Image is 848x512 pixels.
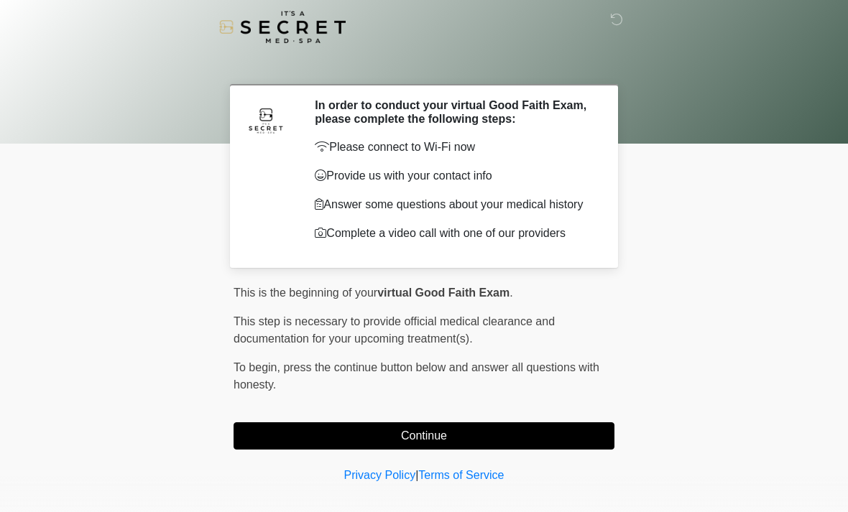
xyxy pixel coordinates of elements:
p: Answer some questions about your medical history [315,196,593,213]
span: This is the beginning of your [234,287,377,299]
p: Complete a video call with one of our providers [315,225,593,242]
a: | [415,469,418,481]
h1: ‎ ‎ [223,52,625,78]
p: Please connect to Wi-Fi now [315,139,593,156]
span: press the continue button below and answer all questions with honesty. [234,361,599,391]
img: It's A Secret Med Spa Logo [219,11,346,43]
span: . [510,287,512,299]
h2: In order to conduct your virtual Good Faith Exam, please complete the following steps: [315,98,593,126]
img: Agent Avatar [244,98,287,141]
strong: virtual Good Faith Exam [377,287,510,299]
span: To begin, [234,361,283,373]
span: This step is necessary to provide official medical clearance and documentation for your upcoming ... [234,315,555,345]
p: Provide us with your contact info [315,167,593,185]
a: Terms of Service [418,469,504,481]
button: Continue [234,422,614,450]
a: Privacy Policy [344,469,416,481]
